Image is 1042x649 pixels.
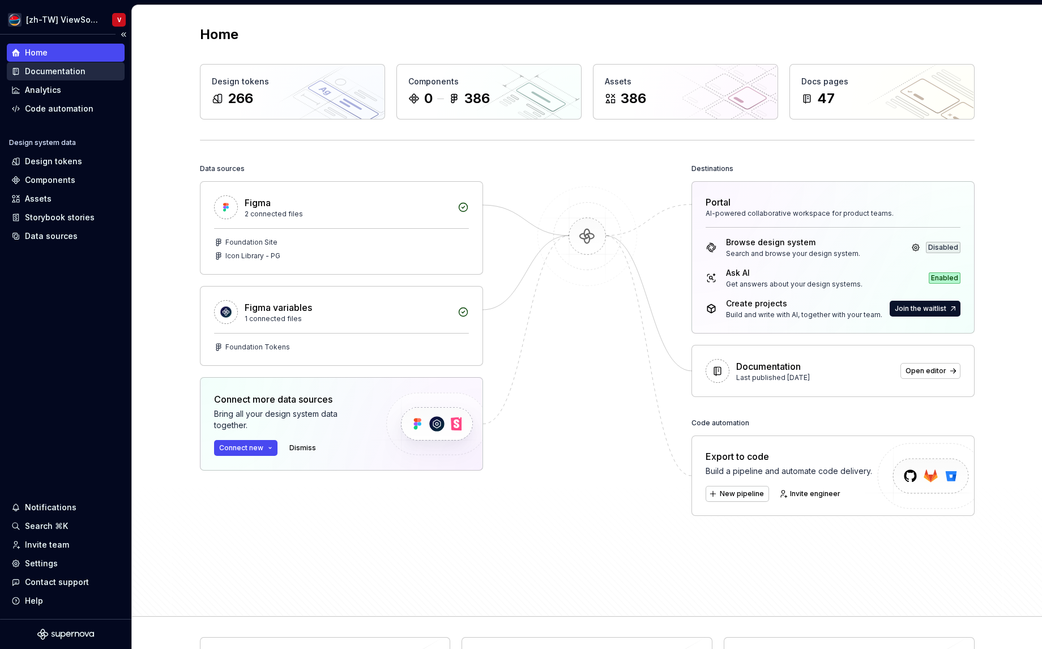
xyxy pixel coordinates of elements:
[7,190,125,208] a: Assets
[7,44,125,62] a: Home
[25,47,48,58] div: Home
[225,343,290,352] div: Foundation Tokens
[200,286,483,366] a: Figma variables1 connected filesFoundation Tokens
[116,27,131,42] button: Collapse sidebar
[25,520,68,532] div: Search ⌘K
[7,62,125,80] a: Documentation
[25,577,89,588] div: Contact support
[7,573,125,591] button: Contact support
[691,415,749,431] div: Code automation
[228,89,253,108] div: 266
[200,25,238,44] h2: Home
[706,466,872,477] div: Build a pipeline and automate code delivery.
[7,498,125,516] button: Notifications
[214,408,367,431] div: Bring all your design system data together.
[25,103,93,114] div: Code automation
[25,502,76,513] div: Notifications
[25,193,52,204] div: Assets
[25,174,75,186] div: Components
[117,15,121,24] div: V
[801,76,963,87] div: Docs pages
[7,227,125,245] a: Data sources
[726,237,860,248] div: Browse design system
[7,208,125,227] a: Storybook stories
[895,304,946,313] span: Join the waitlist
[25,558,58,569] div: Settings
[25,230,78,242] div: Data sources
[706,486,769,502] button: New pipeline
[464,89,490,108] div: 386
[25,66,86,77] div: Documentation
[25,84,61,96] div: Analytics
[7,100,125,118] a: Code automation
[25,212,95,223] div: Storybook stories
[200,64,385,119] a: Design tokens266
[726,298,882,309] div: Create projects
[408,76,570,87] div: Components
[7,554,125,573] a: Settings
[706,195,731,209] div: Portal
[621,89,646,108] div: 386
[225,251,280,261] div: Icon Library - PG
[817,89,835,108] div: 47
[214,392,367,406] div: Connect more data sources
[9,138,76,147] div: Design system data
[593,64,778,119] a: Assets386
[890,301,960,317] button: Join the waitlist
[212,76,373,87] div: Design tokens
[736,373,894,382] div: Last published [DATE]
[26,14,99,25] div: [zh-TW] ViewSonic Design System
[245,301,312,314] div: Figma variables
[2,7,129,32] button: [zh-TW] ViewSonic Design SystemV
[706,450,872,463] div: Export to code
[726,310,882,319] div: Build and write with AI, together with your team.
[7,592,125,610] button: Help
[776,486,845,502] a: Invite engineer
[200,161,245,177] div: Data sources
[25,595,43,607] div: Help
[706,209,960,218] div: AI-powered collaborative workspace for product teams.
[7,536,125,554] a: Invite team
[726,280,862,289] div: Get answers about your design systems.
[929,272,960,284] div: Enabled
[605,76,766,87] div: Assets
[225,238,277,247] div: Foundation Site
[25,539,69,550] div: Invite team
[926,242,960,253] div: Disabled
[245,210,451,219] div: 2 connected files
[720,489,764,498] span: New pipeline
[900,363,960,379] a: Open editor
[7,171,125,189] a: Components
[8,13,22,27] img: c932e1d8-b7d6-4eaa-9a3f-1bdf2902ae77.png
[424,89,433,108] div: 0
[396,64,582,119] a: Components0386
[284,440,321,456] button: Dismiss
[691,161,733,177] div: Destinations
[906,366,946,375] span: Open editor
[726,249,860,258] div: Search and browse your design system.
[245,196,271,210] div: Figma
[7,152,125,170] a: Design tokens
[726,267,862,279] div: Ask AI
[37,629,94,640] svg: Supernova Logo
[7,81,125,99] a: Analytics
[245,314,451,323] div: 1 connected files
[736,360,801,373] div: Documentation
[214,440,277,456] button: Connect new
[790,489,840,498] span: Invite engineer
[219,443,263,452] span: Connect new
[200,181,483,275] a: Figma2 connected filesFoundation SiteIcon Library - PG
[289,443,316,452] span: Dismiss
[789,64,975,119] a: Docs pages47
[7,517,125,535] button: Search ⌘K
[25,156,82,167] div: Design tokens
